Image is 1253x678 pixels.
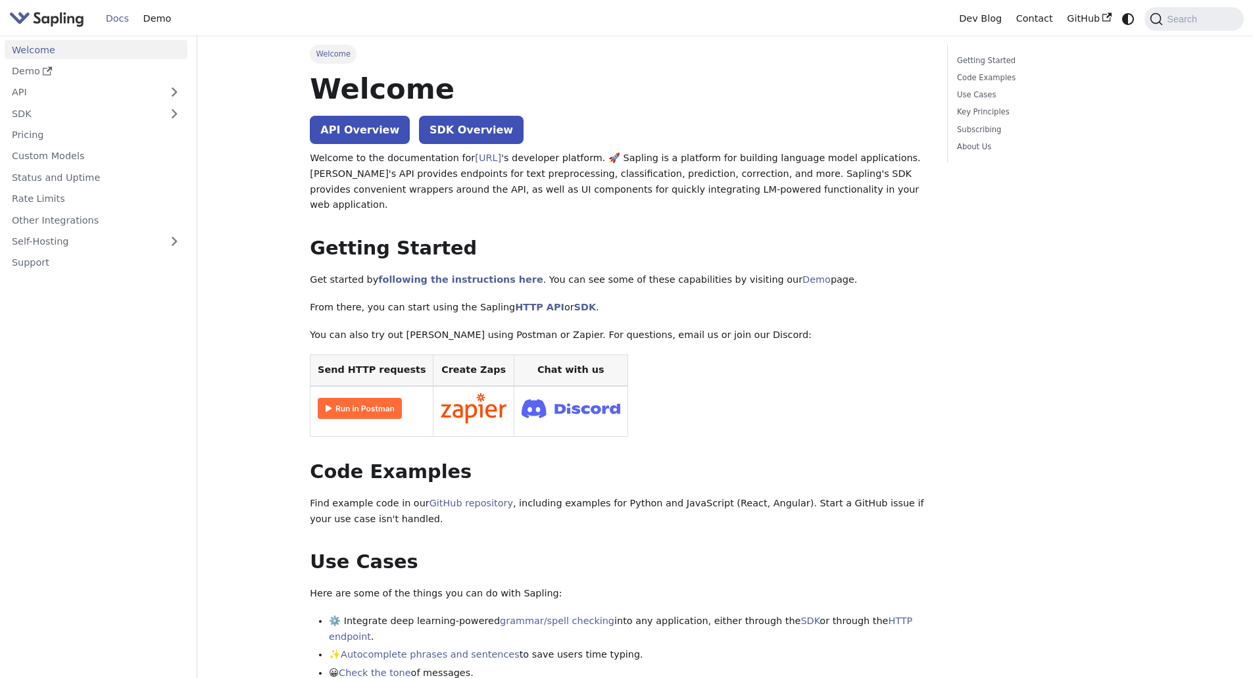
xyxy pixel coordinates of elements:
a: Support [5,253,187,272]
h2: Code Examples [310,460,928,484]
th: Send HTTP requests [310,355,433,386]
a: Subscribing [957,124,1135,136]
a: Other Integrations [5,210,187,230]
p: From there, you can start using the Sapling or . [310,300,928,316]
a: Code Examples [957,72,1135,84]
button: Expand sidebar category 'API' [161,83,187,102]
button: Expand sidebar category 'SDK' [161,104,187,123]
p: Get started by . You can see some of these capabilities by visiting our page. [310,272,928,288]
a: [URL] [475,153,501,163]
p: Here are some of the things you can do with Sapling: [310,586,928,602]
li: ✨ to save users time typing. [329,647,928,663]
a: Docs [99,9,136,29]
a: Demo [802,274,831,285]
h2: Getting Started [310,237,928,260]
a: Contact [1009,9,1060,29]
a: Use Cases [957,89,1135,101]
a: GitHub [1060,9,1118,29]
img: Sapling.ai [9,9,84,28]
a: GitHub repository [430,498,513,508]
a: Check the tone [339,667,410,678]
a: About Us [957,141,1135,153]
a: Demo [5,62,187,81]
a: Autocomplete phrases and sentences [341,649,520,660]
a: Welcome [5,40,187,59]
p: Find example code in our , including examples for Python and JavaScript (React, Angular). Start a... [310,496,928,527]
a: SDK Overview [419,116,524,144]
button: Search (Command+K) [1144,7,1243,31]
img: Connect in Zapier [441,393,506,424]
h1: Welcome [310,71,928,107]
a: API Overview [310,116,410,144]
a: Key Principles [957,106,1135,118]
a: Pricing [5,126,187,145]
a: Rate Limits [5,189,187,208]
a: HTTP endpoint [329,616,912,642]
span: Search [1163,14,1205,24]
nav: Breadcrumbs [310,45,928,63]
button: Switch between dark and light mode (currently system mode) [1119,9,1138,28]
a: Demo [136,9,178,29]
a: Custom Models [5,147,187,166]
a: API [5,83,161,102]
th: Chat with us [514,355,627,386]
li: ⚙️ Integrate deep learning-powered into any application, either through the or through the . [329,614,928,645]
a: SDK [5,104,161,123]
h2: Use Cases [310,550,928,574]
a: Status and Uptime [5,168,187,187]
span: Welcome [310,45,356,63]
a: Dev Blog [952,9,1008,29]
a: HTTP API [515,302,564,312]
img: Run in Postman [318,398,402,419]
p: Welcome to the documentation for 's developer platform. 🚀 Sapling is a platform for building lang... [310,151,928,213]
a: following the instructions here [378,274,543,285]
a: Self-Hosting [5,232,187,251]
a: Sapling.aiSapling.ai [9,9,89,28]
a: SDK [574,302,596,312]
img: Join Discord [522,395,620,422]
th: Create Zaps [433,355,514,386]
a: grammar/spell checking [500,616,614,626]
a: SDK [800,616,820,626]
a: Getting Started [957,55,1135,67]
p: You can also try out [PERSON_NAME] using Postman or Zapier. For questions, email us or join our D... [310,327,928,343]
